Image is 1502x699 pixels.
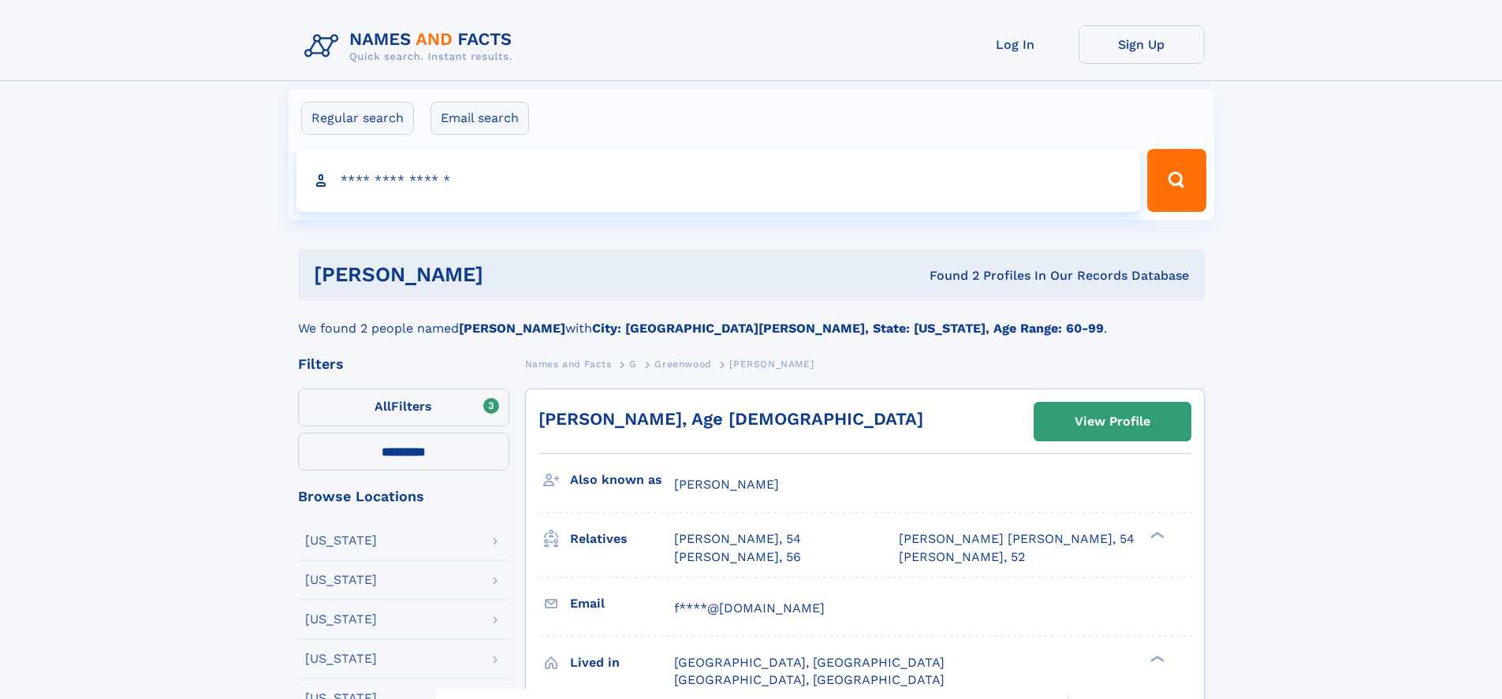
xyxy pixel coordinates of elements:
[1075,403,1150,440] div: View Profile
[539,409,923,429] a: [PERSON_NAME], Age [DEMOGRAPHIC_DATA]
[674,530,801,548] a: [PERSON_NAME], 54
[899,548,1025,566] a: [PERSON_NAME], 52
[570,467,674,493] h3: Also known as
[1146,653,1165,664] div: ❯
[570,526,674,552] h3: Relatives
[1147,149,1206,212] button: Search Button
[305,613,377,626] div: [US_STATE]
[570,649,674,676] h3: Lived in
[375,399,391,414] span: All
[298,300,1205,338] div: We found 2 people named with .
[654,359,711,370] span: Greenwood
[674,672,945,687] span: [GEOGRAPHIC_DATA], [GEOGRAPHIC_DATA]
[654,354,711,374] a: Greenwood
[952,25,1079,64] a: Log In
[1079,25,1205,64] a: Sign Up
[570,590,674,617] h3: Email
[706,267,1189,284] div: Found 2 Profiles In Our Records Database
[674,477,779,492] span: [PERSON_NAME]
[674,548,801,566] a: [PERSON_NAME], 56
[430,102,529,135] label: Email search
[296,149,1141,212] input: search input
[305,653,377,665] div: [US_STATE]
[305,574,377,586] div: [US_STATE]
[301,102,414,135] label: Regular search
[592,321,1104,336] b: City: [GEOGRAPHIC_DATA][PERSON_NAME], State: [US_STATE], Age Range: 60-99
[298,489,509,504] div: Browse Locations
[629,354,637,374] a: G
[298,357,509,371] div: Filters
[729,359,814,370] span: [PERSON_NAME]
[305,534,377,547] div: [US_STATE]
[674,655,945,670] span: [GEOGRAPHIC_DATA], [GEOGRAPHIC_DATA]
[899,530,1135,548] a: [PERSON_NAME] [PERSON_NAME], 54
[298,25,525,68] img: Logo Names and Facts
[1034,403,1191,441] a: View Profile
[298,389,509,426] label: Filters
[459,321,565,336] b: [PERSON_NAME]
[1146,530,1165,541] div: ❯
[525,354,612,374] a: Names and Facts
[314,265,706,284] h1: [PERSON_NAME]
[629,359,637,370] span: G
